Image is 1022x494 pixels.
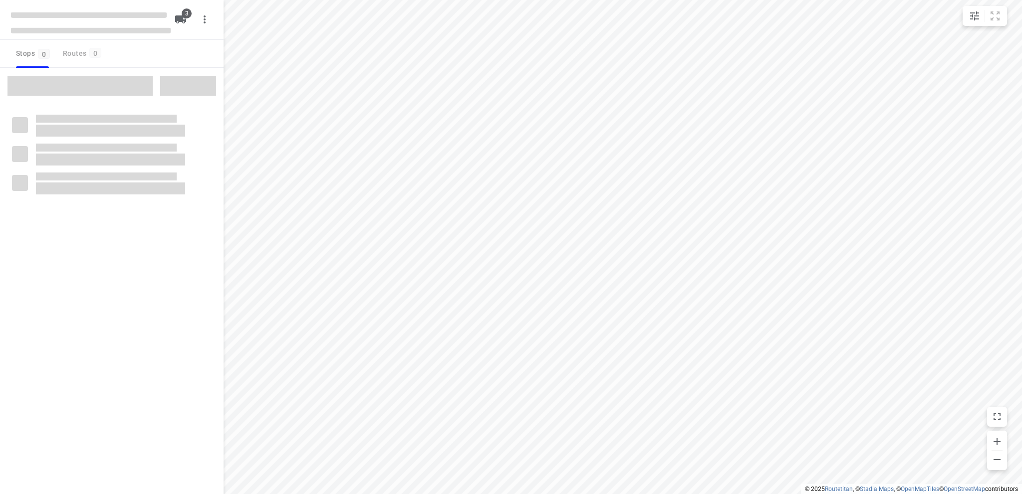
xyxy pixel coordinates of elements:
[860,486,894,493] a: Stadia Maps
[901,486,939,493] a: OpenMapTiles
[965,6,985,26] button: Map settings
[805,486,1018,493] li: © 2025 , © , © © contributors
[825,486,853,493] a: Routetitan
[944,486,985,493] a: OpenStreetMap
[963,6,1007,26] div: small contained button group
